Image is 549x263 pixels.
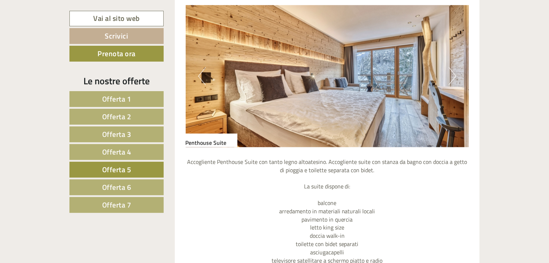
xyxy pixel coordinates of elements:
[102,182,131,193] span: Offerta 6
[102,93,131,104] span: Offerta 1
[69,28,164,44] a: Scrivici
[102,164,131,175] span: Offerta 5
[186,5,469,147] img: image
[69,74,164,88] div: Le nostre offerte
[69,11,164,26] a: Vai al sito web
[198,67,206,85] button: Previous
[102,111,131,122] span: Offerta 2
[102,146,131,157] span: Offerta 4
[102,199,131,210] span: Offerta 7
[186,134,237,147] div: Penthouse Suite
[449,67,456,85] button: Next
[102,129,131,140] span: Offerta 3
[69,46,164,62] a: Prenota ora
